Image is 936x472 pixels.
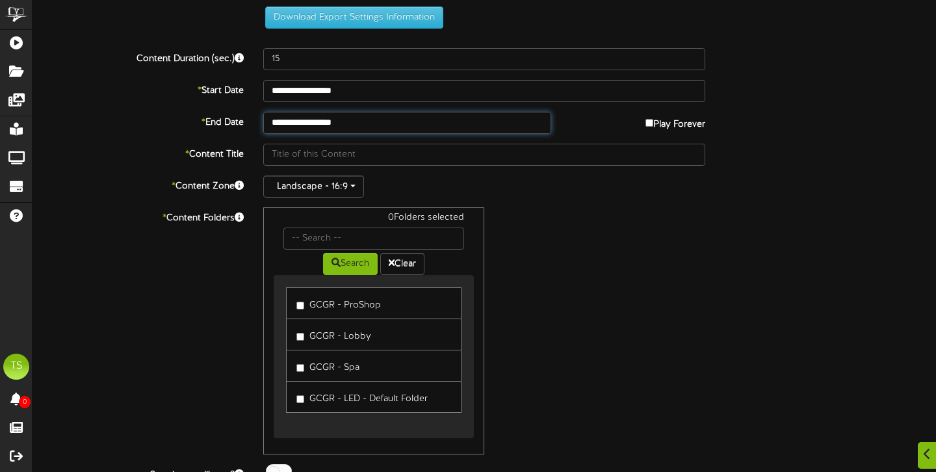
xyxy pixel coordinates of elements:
[259,12,443,22] a: Download Export Settings Information
[380,253,424,275] button: Clear
[23,80,253,98] label: Start Date
[283,228,464,250] input: -- Search --
[645,112,705,131] label: Play Forever
[23,112,253,129] label: End Date
[274,211,474,228] div: 0 Folders selected
[296,302,304,309] input: GCGR - ProShop
[263,176,364,198] button: Landscape - 16:9
[296,388,428,406] label: GCGR - LED - Default Folder
[296,326,371,343] label: GCGR - Lobby
[296,333,304,341] input: GCGR - Lobby
[265,7,443,29] button: Download Export Settings Information
[23,176,253,193] label: Content Zone
[323,253,378,275] button: Search
[296,395,304,403] input: GCGR - LED - Default Folder
[23,48,253,66] label: Content Duration (sec.)
[23,144,253,161] label: Content Title
[263,144,705,166] input: Title of this Content
[23,207,253,225] label: Content Folders
[296,357,359,374] label: GCGR - Spa
[296,364,304,372] input: GCGR - Spa
[296,295,381,312] label: GCGR - ProShop
[3,354,29,380] div: TS
[645,119,653,127] input: Play Forever
[19,396,31,408] span: 0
